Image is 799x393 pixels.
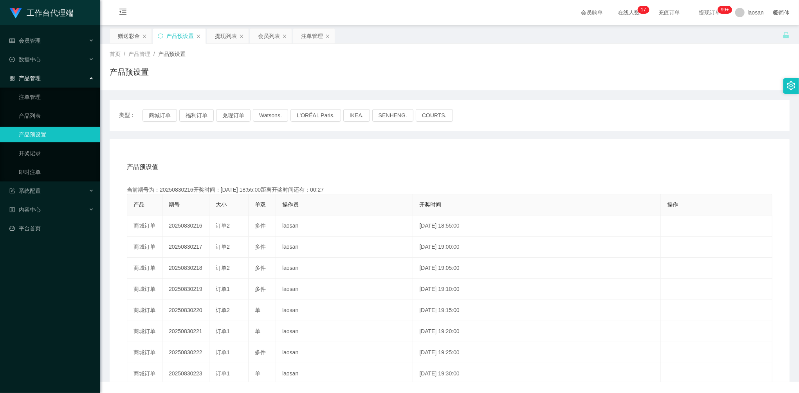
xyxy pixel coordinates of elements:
i: 图标: unlock [783,32,790,39]
sup: 1024 [718,6,732,14]
span: 单双 [255,201,266,208]
div: 赠送彩金 [118,29,140,43]
span: 多件 [255,244,266,250]
button: 兑现订单 [216,109,251,122]
i: 图标: close [142,34,147,39]
p: 1 [641,6,644,14]
td: 20250830218 [162,258,209,279]
i: 图标: close [325,34,330,39]
td: laosan [276,342,413,363]
span: 期号 [169,201,180,208]
td: 20250830223 [162,363,209,384]
span: 多件 [255,265,266,271]
td: 商城订单 [127,300,162,321]
span: 产品 [133,201,144,208]
span: 订单2 [216,265,230,271]
td: laosan [276,300,413,321]
span: 单 [255,370,260,377]
span: / [124,51,125,57]
span: 单 [255,307,260,313]
span: 系统配置 [9,188,41,194]
img: logo.9652507e.png [9,8,22,19]
button: SENHENG. [372,109,413,122]
i: 图标: appstore-o [9,75,15,81]
td: laosan [276,363,413,384]
h1: 工作台代理端 [27,0,74,25]
td: 20250830221 [162,321,209,342]
span: 多件 [255,286,266,292]
h1: 产品预设置 [110,66,149,78]
td: 商城订单 [127,237,162,258]
span: 订单2 [216,223,230,229]
span: 单 [255,328,260,334]
td: 20250830222 [162,342,209,363]
i: 图标: check-circle-o [9,57,15,62]
td: laosan [276,258,413,279]
i: 图标: close [239,34,244,39]
i: 图标: menu-fold [110,0,136,25]
span: 提现订单 [695,10,725,15]
a: 开奖记录 [19,145,94,161]
a: 注单管理 [19,89,94,105]
button: Watsons. [253,109,288,122]
button: 福利订单 [179,109,214,122]
span: 在线人数 [614,10,644,15]
button: L'ORÉAL Paris. [290,109,341,122]
a: 产品列表 [19,108,94,124]
td: 商城订单 [127,342,162,363]
td: laosan [276,279,413,300]
td: [DATE] 19:25:00 [413,342,661,363]
div: 产品预设置 [166,29,194,43]
div: 会员列表 [258,29,280,43]
span: 类型： [119,109,142,122]
span: 操作员 [282,201,299,208]
td: 20250830217 [162,237,209,258]
td: [DATE] 19:05:00 [413,258,661,279]
td: 20250830219 [162,279,209,300]
i: 图标: global [773,10,779,15]
button: IKEA. [343,109,370,122]
span: 订单2 [216,307,230,313]
div: 2021 [106,364,793,372]
td: [DATE] 18:55:00 [413,215,661,237]
i: 图标: profile [9,207,15,212]
i: 图标: form [9,188,15,194]
td: 商城订单 [127,363,162,384]
td: 商城订单 [127,279,162,300]
sup: 17 [638,6,649,14]
span: 订单2 [216,244,230,250]
span: 充值订单 [655,10,684,15]
span: 订单1 [216,349,230,355]
span: 订单1 [216,370,230,377]
span: 订单1 [216,286,230,292]
div: 提现列表 [215,29,237,43]
i: 图标: close [282,34,287,39]
span: 多件 [255,223,266,229]
span: 产品管理 [9,75,41,81]
button: 商城订单 [142,109,177,122]
i: 图标: table [9,38,15,43]
td: laosan [276,215,413,237]
td: [DATE] 19:15:00 [413,300,661,321]
i: 图标: sync [158,33,163,39]
td: [DATE] 19:30:00 [413,363,661,384]
td: [DATE] 19:00:00 [413,237,661,258]
td: laosan [276,237,413,258]
td: [DATE] 19:20:00 [413,321,661,342]
i: 图标: setting [787,81,795,90]
span: 大小 [216,201,227,208]
span: 会员管理 [9,38,41,44]
a: 图标: dashboard平台首页 [9,221,94,236]
td: 20250830216 [162,215,209,237]
span: 内容中心 [9,206,41,213]
td: [DATE] 19:10:00 [413,279,661,300]
td: 20250830220 [162,300,209,321]
span: 产品预设置 [158,51,186,57]
span: 开奖时间 [419,201,441,208]
a: 工作台代理端 [9,9,74,16]
td: 商城订单 [127,321,162,342]
div: 当前期号为：20250830216开奖时间：[DATE] 18:55:00距离开奖时间还有：00:27 [127,186,772,194]
span: 产品预设值 [127,162,158,172]
a: 即时注单 [19,164,94,180]
td: 商城订单 [127,258,162,279]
